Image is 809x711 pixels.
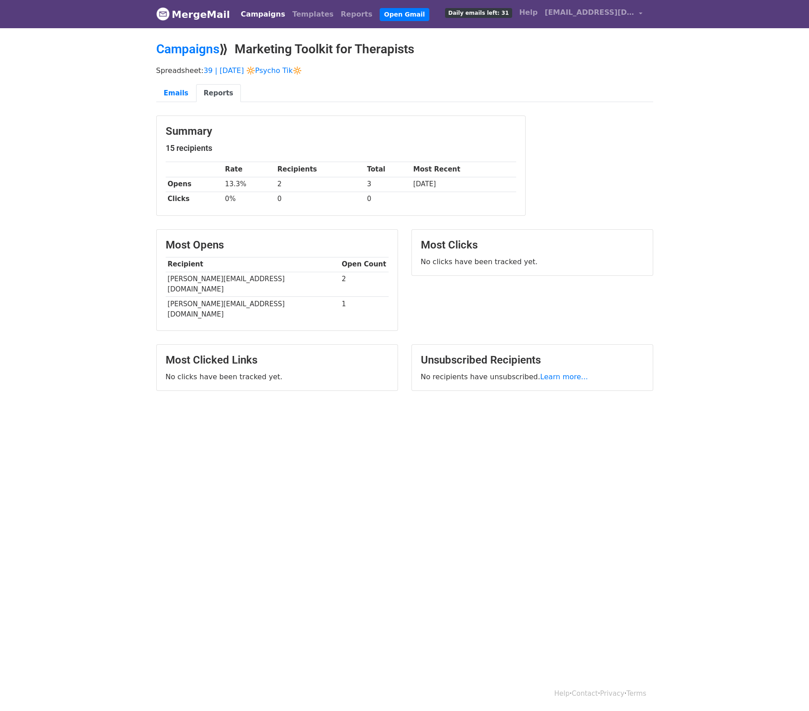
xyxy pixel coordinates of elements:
p: No clicks have been tracked yet. [421,257,644,266]
td: 0% [223,192,275,206]
th: Recipient [166,257,340,272]
h2: ⟫ Marketing Toolkit for Therapists [156,42,653,57]
iframe: Chat Widget [764,668,809,711]
th: Open Count [340,257,389,272]
td: 0 [275,192,365,206]
td: 2 [275,177,365,192]
a: Templates [289,5,337,23]
td: 1 [340,297,389,321]
a: Privacy [600,690,624,698]
h3: Summary [166,125,516,138]
td: 0 [365,192,411,206]
td: [DATE] [411,177,516,192]
p: No recipients have unsubscribed. [421,372,644,381]
th: Most Recent [411,162,516,177]
a: Emails [156,84,196,103]
th: Recipients [275,162,365,177]
td: [PERSON_NAME][EMAIL_ADDRESS][DOMAIN_NAME] [166,297,340,321]
h3: Unsubscribed Recipients [421,354,644,367]
a: Reports [337,5,376,23]
td: 13.3% [223,177,275,192]
p: No clicks have been tracked yet. [166,372,389,381]
a: Campaigns [237,5,289,23]
img: MergeMail logo [156,7,170,21]
a: Campaigns [156,42,219,56]
a: MergeMail [156,5,230,24]
a: Contact [572,690,598,698]
a: Help [516,4,541,21]
a: [EMAIL_ADDRESS][DOMAIN_NAME] [541,4,646,25]
p: Spreadsheet: [156,66,653,75]
span: [EMAIL_ADDRESS][DOMAIN_NAME] [545,7,634,18]
th: Total [365,162,411,177]
td: 3 [365,177,411,192]
a: Open Gmail [380,8,429,21]
th: Opens [166,177,223,192]
a: Daily emails left: 31 [441,4,515,21]
span: Daily emails left: 31 [445,8,512,18]
h3: Most Clicks [421,239,644,252]
th: Clicks [166,192,223,206]
a: Terms [626,690,646,698]
a: Learn more... [540,373,588,381]
a: 39 | [DATE] 🔆Psycho Tik🔆 [204,66,302,75]
h3: Most Opens [166,239,389,252]
a: Help [554,690,569,698]
a: Reports [196,84,241,103]
h3: Most Clicked Links [166,354,389,367]
td: [PERSON_NAME][EMAIL_ADDRESS][DOMAIN_NAME] [166,272,340,297]
h5: 15 recipients [166,143,516,153]
th: Rate [223,162,275,177]
td: 2 [340,272,389,297]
